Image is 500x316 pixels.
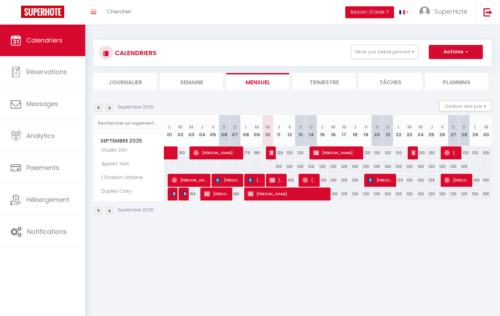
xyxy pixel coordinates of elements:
li: Tâches [359,73,422,90]
span: Chercher [107,8,131,15]
button: Besoin d'aide ? [345,6,394,18]
div: 120 [393,187,404,200]
div: 120 [349,174,360,187]
div: 120 [382,187,393,200]
abbr: M [419,124,423,130]
span: Appart test [95,160,131,168]
span: Studio Zen [95,146,129,154]
div: 120 [295,146,306,159]
div: 120 [339,187,349,200]
div: 100 [481,146,492,159]
abbr: L [474,124,476,130]
div: 120 [317,160,328,173]
abbr: D [386,124,389,130]
abbr: M [189,124,193,130]
th: 04 [197,115,208,146]
span: Notifications [27,227,67,236]
th: 02 [175,115,186,146]
div: 120 [360,187,371,200]
div: 120 [459,146,469,159]
button: Actions [429,45,483,59]
span: SuperHote [434,7,467,16]
span: [PERSON_NAME] [182,187,186,200]
span: L'Evasion Urbaine [95,174,145,182]
div: 120 [426,174,437,187]
div: 120 [382,160,393,173]
th: 19 [360,115,371,146]
span: Analytics [26,131,55,140]
div: 120 [426,146,437,159]
img: Super Booking [21,6,64,18]
abbr: V [288,124,291,130]
div: 120 [328,160,339,173]
th: 15 [317,115,328,146]
li: Mensuel [226,73,289,90]
div: 120 [339,160,349,173]
th: 09 [251,115,262,146]
div: 120 [284,146,295,159]
th: 25 [426,115,437,146]
div: 100 [481,187,492,200]
div: 120 [328,187,339,200]
abbr: M [331,124,335,130]
div: 120 [415,160,426,173]
div: 120 [295,160,306,173]
span: Paiements [26,163,59,172]
abbr: D [233,124,237,130]
div: 120 [404,187,415,200]
div: 120 [426,187,437,200]
div: 120 [415,174,426,187]
div: 150 [186,187,197,200]
span: [PERSON_NAME] [444,173,469,187]
span: [PERSON_NAME] [248,173,262,187]
div: 120 [306,160,317,173]
button: Gestion des prix [439,101,492,111]
th: 26 [437,115,448,146]
li: Trimestre [293,73,355,90]
div: 120 [273,146,284,159]
th: 14 [306,115,317,146]
span: [PERSON_NAME] [313,146,360,159]
span: [PERSON_NAME] [269,173,284,187]
p: Septembre 2025 [118,104,154,111]
th: 16 [328,115,339,146]
div: 120 [317,174,328,187]
img: logout [484,8,492,17]
div: 120 [448,160,459,173]
li: Planning [425,73,488,90]
th: 29 [470,115,481,146]
div: 120 [349,187,360,200]
th: 28 [459,115,469,146]
div: 120 [459,160,469,173]
abbr: D [309,124,313,130]
abbr: M [255,124,259,130]
abbr: M [484,124,488,130]
span: [PERSON_NAME] [204,187,229,200]
abbr: V [365,124,368,130]
abbr: J [354,124,356,130]
div: 150 [470,187,481,200]
div: 120 [382,146,393,159]
th: 13 [295,115,306,146]
input: Rechercher un logement... [98,117,160,130]
abbr: L [168,124,171,130]
li: Journalier [94,73,156,90]
div: 170 [240,146,251,159]
abbr: S [299,124,302,130]
span: [PERSON_NAME] [193,146,240,159]
abbr: V [441,124,444,130]
abbr: L [321,124,324,130]
div: 120 [339,174,349,187]
abbr: D [462,124,466,130]
abbr: L [245,124,247,130]
abbr: V [212,124,215,130]
span: [PERSON_NAME] [248,187,327,200]
span: [PERSON_NAME] [368,173,393,187]
th: 06 [219,115,229,146]
abbr: M [407,124,412,130]
div: 120 [372,160,382,173]
div: 120 [360,146,371,159]
span: Messages [26,99,58,108]
div: 180 [229,187,240,200]
span: [PERSON_NAME] [215,173,240,187]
